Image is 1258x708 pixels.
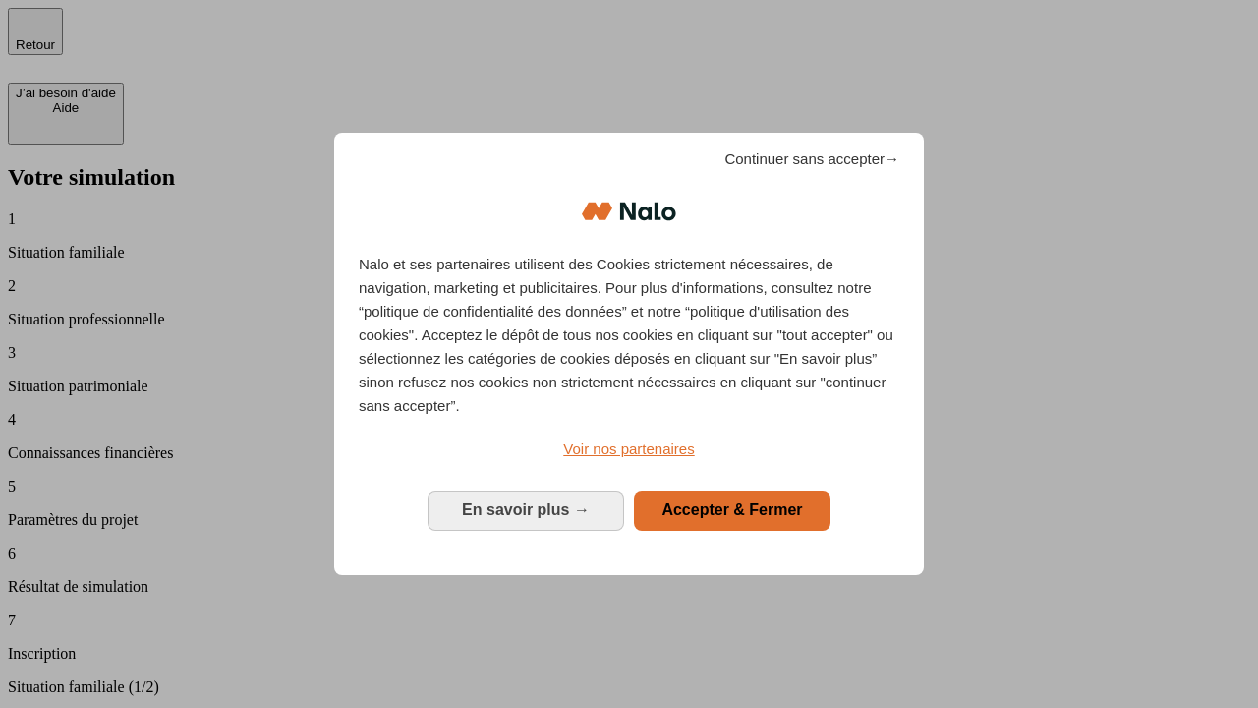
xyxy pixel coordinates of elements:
span: En savoir plus → [462,501,590,518]
button: Accepter & Fermer: Accepter notre traitement des données et fermer [634,491,830,530]
div: Bienvenue chez Nalo Gestion du consentement [334,133,924,574]
p: Nalo et ses partenaires utilisent des Cookies strictement nécessaires, de navigation, marketing e... [359,253,899,418]
span: Continuer sans accepter→ [724,147,899,171]
span: Accepter & Fermer [661,501,802,518]
img: Logo [582,182,676,241]
span: Voir nos partenaires [563,441,694,457]
button: En savoir plus: Configurer vos consentements [428,491,624,530]
a: Voir nos partenaires [359,438,899,461]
